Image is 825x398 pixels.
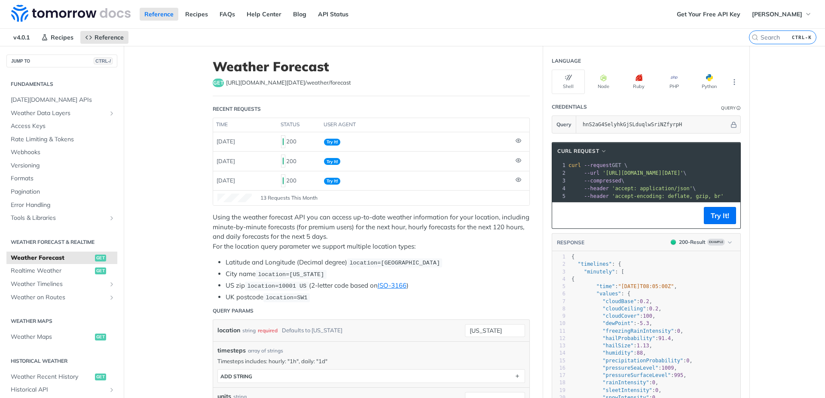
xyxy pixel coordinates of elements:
[80,31,128,44] a: Reference
[11,122,115,131] span: Access Keys
[108,281,115,288] button: Show subpages for Weather Timelines
[602,358,683,364] span: "precipitationProbability"
[602,320,633,326] span: "dewPoint"
[552,169,567,177] div: 2
[6,55,117,67] button: JUMP TOCTRL-/
[552,342,565,349] div: 13
[571,276,574,282] span: {
[568,185,696,191] span: \
[552,365,565,372] div: 16
[655,387,658,393] span: 0
[571,328,683,334] span: : ,
[11,333,93,341] span: Weather Maps
[571,306,662,312] span: : ,
[95,267,106,274] span: get
[622,70,655,94] button: Ruby
[643,313,652,319] span: 100
[556,209,568,222] button: Copy to clipboard
[552,313,565,320] div: 9
[602,380,649,386] span: "rainIntensity"
[324,158,340,165] span: Try It!
[729,120,738,129] button: Hide
[11,5,131,22] img: Tomorrow.io Weather API Docs
[637,343,649,349] span: 1.13
[602,328,674,334] span: "freezingRainIntensity"
[637,320,640,326] span: -
[552,283,565,290] div: 5
[6,120,117,133] a: Access Keys
[217,138,235,145] span: [DATE]
[552,70,585,94] button: Shell
[571,387,662,393] span: : ,
[693,70,726,94] button: Python
[108,215,115,222] button: Show subpages for Tools & Libraries
[618,283,674,289] span: "[DATE]T08:05:00Z"
[640,320,649,326] span: 5.3
[247,283,306,289] span: location=10001 US
[95,33,124,41] span: Reference
[11,96,115,104] span: [DATE][DOMAIN_NAME] APIs
[260,194,318,202] span: 13 Requests This Month
[6,383,117,396] a: Historical APIShow subpages for Historical API
[612,185,693,191] span: 'accept: application/json'
[571,283,677,289] span: : ,
[596,291,621,297] span: "values"
[571,261,621,267] span: : {
[11,267,93,275] span: Realtime Weather
[672,8,745,21] a: Get Your Free API Key
[108,110,115,117] button: Show subpages for Weather Data Layers
[552,261,565,268] div: 2
[108,294,115,301] button: Show subpages for Weather on Routes
[568,162,627,168] span: GET \
[637,350,643,356] span: 88
[6,94,117,106] a: [DATE][DOMAIN_NAME] APIs
[217,346,246,355] span: timesteps
[37,31,78,44] a: Recipes
[6,264,117,277] a: Realtime Weatherget
[266,295,307,301] span: location=SW1
[281,154,317,168] div: 200
[556,121,571,128] span: Query
[324,178,340,185] span: Try It!
[552,320,565,327] div: 10
[686,358,689,364] span: 0
[226,269,530,279] li: City name
[596,283,615,289] span: "time"
[728,76,741,88] button: More Languages
[612,193,724,199] span: 'accept-encoding: deflate, gzip, br'
[552,349,565,357] div: 14
[11,174,115,183] span: Formats
[571,335,674,341] span: : ,
[552,177,567,185] div: 3
[554,147,610,155] button: cURL Request
[95,334,106,340] span: get
[6,185,117,198] a: Pagination
[666,238,736,246] button: 200200-ResultExample
[747,8,816,21] button: [PERSON_NAME]
[282,324,342,337] div: Defaults to [US_STATE]
[11,201,115,210] span: Error Handling
[704,207,736,224] button: Try It!
[552,103,587,111] div: Credentials
[180,8,213,21] a: Recipes
[552,335,565,342] div: 12
[577,261,611,267] span: "timelines"
[378,281,406,289] a: ISO-3166
[721,105,736,111] div: Query
[11,214,106,222] span: Tools & Libraries
[140,8,178,21] a: Reference
[602,313,640,319] span: "cloudCover"
[571,320,652,326] span: : ,
[258,324,278,337] div: required
[6,107,117,120] a: Weather Data LayersShow subpages for Weather Data Layers
[11,161,115,170] span: Versioning
[6,252,117,264] a: Weather Forecastget
[213,105,261,113] div: Recent Requests
[730,78,738,86] svg: More ellipsis
[6,172,117,185] a: Formats
[721,105,741,111] div: QueryInformation
[217,158,235,164] span: [DATE]
[752,10,802,18] span: [PERSON_NAME]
